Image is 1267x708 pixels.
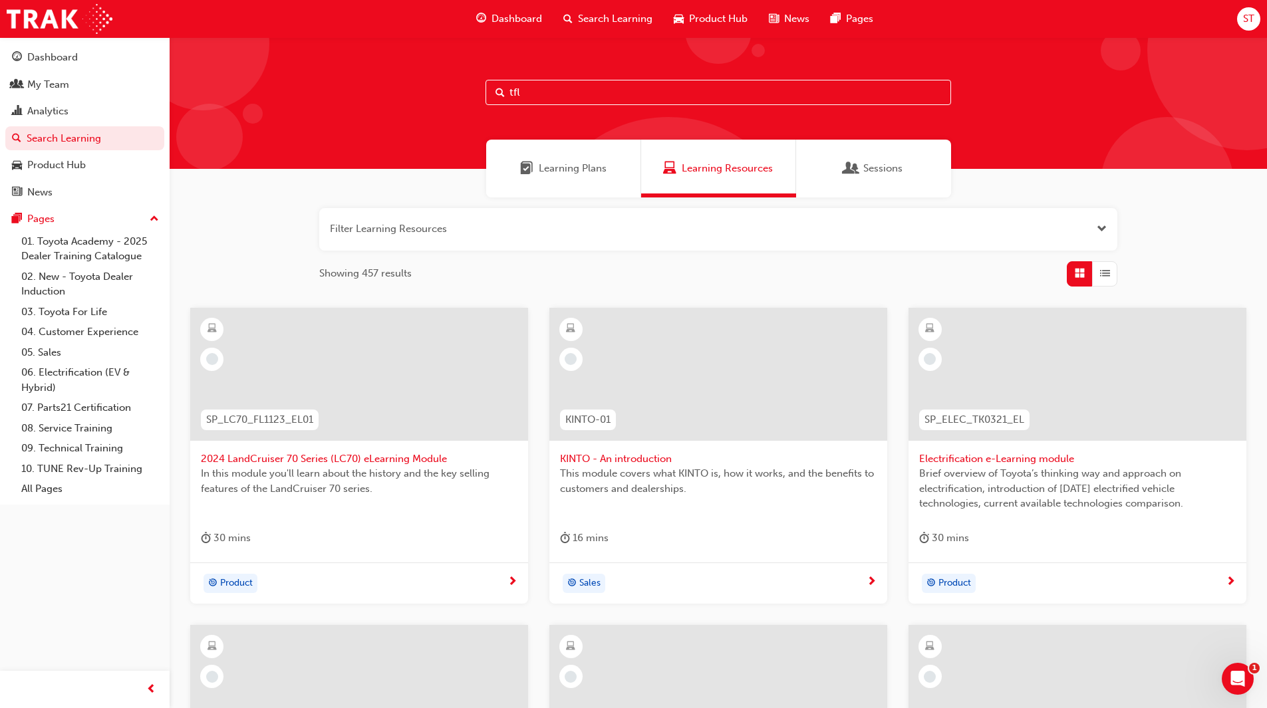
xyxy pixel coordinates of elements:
[208,638,217,655] span: learningResourceType_ELEARNING-icon
[12,106,22,118] span: chart-icon
[1097,221,1107,237] button: Open the filter
[1222,663,1254,695] iframe: Intercom live chat
[16,302,164,322] a: 03. Toyota For Life
[560,466,877,496] span: This module covers what KINTO is, how it works, and the benefits to customers and dealerships.
[201,530,211,546] span: duration-icon
[16,342,164,363] a: 05. Sales
[190,308,528,604] a: SP_LC70_FL1123_EL012024 LandCruiser 70 Series (LC70) eLearning ModuleIn this module you'll learn ...
[208,320,217,338] span: learningResourceType_ELEARNING-icon
[486,140,641,197] a: Learning PlansLearning Plans
[12,187,22,199] span: news-icon
[784,11,809,27] span: News
[820,5,884,33] a: pages-iconPages
[1226,576,1236,588] span: next-icon
[578,11,652,27] span: Search Learning
[845,161,858,176] span: Sessions
[495,85,505,100] span: Search
[925,320,934,338] span: learningResourceType_ELEARNING-icon
[682,161,773,176] span: Learning Resources
[769,11,779,27] span: news-icon
[919,530,969,546] div: 30 mins
[5,126,164,151] a: Search Learning
[16,267,164,302] a: 02. New - Toyota Dealer Induction
[492,11,542,27] span: Dashboard
[1237,7,1260,31] button: ST
[16,322,164,342] a: 04. Customer Experience
[16,479,164,499] a: All Pages
[758,5,820,33] a: news-iconNews
[924,671,936,683] span: learningRecordVerb_NONE-icon
[674,11,684,27] span: car-icon
[796,140,951,197] a: SessionsSessions
[319,266,412,281] span: Showing 457 results
[206,671,218,683] span: learningRecordVerb_NONE-icon
[206,412,313,427] span: SP_LC70_FL1123_EL01
[549,308,887,604] a: KINTO-01KINTO - An introductionThis module covers what KINTO is, how it works, and the benefits t...
[16,231,164,267] a: 01. Toyota Academy - 2025 Dealer Training Catalogue
[566,320,575,338] span: learningResourceType_ELEARNING-icon
[220,576,253,591] span: Product
[919,451,1236,467] span: Electrification e-Learning module
[641,140,796,197] a: Learning ResourcesLearning Resources
[565,671,577,683] span: learningRecordVerb_NONE-icon
[27,104,69,119] div: Analytics
[208,575,217,592] span: target-icon
[560,530,570,546] span: duration-icon
[486,80,951,105] input: Search...
[27,211,55,227] div: Pages
[201,530,251,546] div: 30 mins
[579,576,601,591] span: Sales
[520,161,533,176] span: Learning Plans
[831,11,841,27] span: pages-icon
[560,530,609,546] div: 16 mins
[27,50,78,65] div: Dashboard
[563,11,573,27] span: search-icon
[539,161,607,176] span: Learning Plans
[1075,266,1085,281] span: Grid
[16,398,164,418] a: 07. Parts21 Certification
[1243,11,1254,27] span: ST
[909,308,1246,604] a: SP_ELEC_TK0321_ELElectrification e-Learning moduleBrief overview of Toyota’s thinking way and app...
[663,5,758,33] a: car-iconProduct Hub
[5,207,164,231] button: Pages
[150,211,159,228] span: up-icon
[507,576,517,588] span: next-icon
[201,451,517,467] span: 2024 LandCruiser 70 Series (LC70) eLearning Module
[938,576,971,591] span: Product
[466,5,553,33] a: guage-iconDashboard
[5,72,164,97] a: My Team
[5,99,164,124] a: Analytics
[924,353,936,365] span: learningRecordVerb_NONE-icon
[146,681,156,698] span: prev-icon
[12,213,22,225] span: pages-icon
[924,412,1024,427] span: SP_ELEC_TK0321_EL
[925,638,934,655] span: learningResourceType_ELEARNING-icon
[12,52,22,64] span: guage-icon
[5,153,164,177] a: Product Hub
[5,43,164,207] button: DashboardMy TeamAnalyticsSearch LearningProduct HubNews
[689,11,748,27] span: Product Hub
[1249,663,1260,673] span: 1
[867,576,877,588] span: next-icon
[12,79,22,91] span: people-icon
[663,161,676,176] span: Learning Resources
[12,133,21,145] span: search-icon
[566,638,575,655] span: learningResourceType_ELEARNING-icon
[919,466,1236,511] span: Brief overview of Toyota’s thinking way and approach on electrification, introduction of [DATE] e...
[5,180,164,205] a: News
[560,451,877,467] span: KINTO - An introduction
[476,11,486,27] span: guage-icon
[16,438,164,459] a: 09. Technical Training
[846,11,873,27] span: Pages
[7,4,112,34] a: Trak
[567,575,577,592] span: target-icon
[863,161,903,176] span: Sessions
[553,5,663,33] a: search-iconSearch Learning
[565,412,611,427] span: KINTO-01
[16,418,164,439] a: 08. Service Training
[27,185,53,200] div: News
[919,530,929,546] span: duration-icon
[926,575,936,592] span: target-icon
